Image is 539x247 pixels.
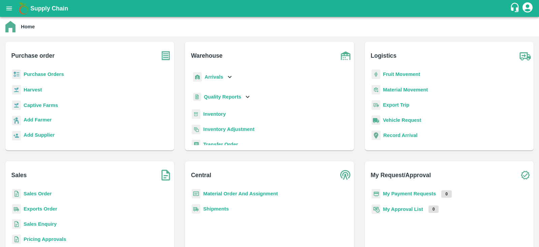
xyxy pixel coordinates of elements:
b: Sales [11,170,27,180]
a: Transfer Order [203,142,238,147]
a: Captive Farms [24,103,58,108]
img: approval [372,204,380,214]
img: sales [12,189,21,199]
a: Fruit Movement [383,72,420,77]
img: home [5,21,15,32]
img: sales [12,235,21,244]
img: logo [17,2,30,15]
img: reciept [12,70,21,79]
a: Pricing Approvals [24,237,66,242]
img: payment [372,189,380,199]
a: Inventory [203,111,226,117]
a: Harvest [24,87,42,92]
img: vehicle [372,115,380,125]
a: Material Movement [383,87,428,92]
b: Add Supplier [24,132,55,138]
p: 0 [429,205,439,213]
a: Exports Order [24,206,57,212]
a: Shipments [203,206,229,212]
a: Add Farmer [24,116,52,125]
b: Central [191,170,211,180]
b: Home [21,24,35,29]
a: Sales Order [24,191,52,196]
img: central [337,167,354,184]
a: Inventory Adjustment [203,127,254,132]
img: whTransfer [192,140,200,149]
img: farmer [12,116,21,126]
img: purchase [157,47,174,64]
img: material [372,85,380,95]
img: whInventory [192,109,200,119]
img: check [517,167,534,184]
div: Quality Reports [192,90,251,104]
img: inventory [192,125,200,134]
img: centralMaterial [192,189,200,199]
a: Supply Chain [30,4,510,13]
img: supplier [12,131,21,141]
b: Add Farmer [24,117,52,122]
img: whArrival [193,72,202,82]
b: Purchase order [11,51,55,60]
img: sales [12,219,21,229]
img: warehouse [337,47,354,64]
div: customer-support [510,2,521,15]
p: 0 [441,190,452,198]
b: Supply Chain [30,5,68,12]
a: Purchase Orders [24,72,64,77]
a: Vehicle Request [383,117,421,123]
img: truck [517,47,534,64]
img: harvest [12,100,21,110]
a: Sales Enquiry [24,221,57,227]
button: open drawer [1,1,17,16]
a: Add Supplier [24,131,55,140]
img: delivery [372,100,380,110]
b: Logistics [371,51,397,60]
a: Material Order And Assignment [203,191,278,196]
img: fruit [372,70,380,79]
img: recordArrival [372,131,381,140]
img: shipments [12,204,21,214]
img: soSales [157,167,174,184]
div: account of current user [521,1,534,16]
img: shipments [192,204,200,214]
b: My Request/Approval [371,170,431,180]
img: qualityReport [193,93,201,101]
div: Arrivals [192,70,233,85]
a: My Approval List [383,207,423,212]
a: Export Trip [383,102,409,108]
a: Record Arrival [383,133,418,138]
b: Arrivals [204,74,223,80]
b: Warehouse [191,51,223,60]
img: harvest [12,85,21,95]
b: Quality Reports [204,94,241,100]
a: My Payment Requests [383,191,436,196]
